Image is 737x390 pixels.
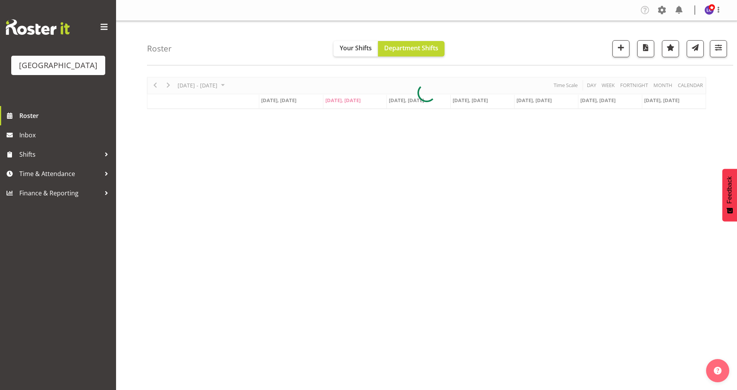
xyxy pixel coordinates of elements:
button: Filter Shifts [710,40,727,57]
button: Your Shifts [333,41,378,56]
button: Download a PDF of the roster according to the set date range. [637,40,654,57]
img: help-xxl-2.png [714,367,722,375]
img: Rosterit website logo [6,19,70,35]
span: Roster [19,110,112,121]
span: Time & Attendance [19,168,101,180]
button: Send a list of all shifts for the selected filtered period to all rostered employees. [687,40,704,57]
span: Your Shifts [340,44,372,52]
span: Shifts [19,149,101,160]
button: Feedback - Show survey [722,169,737,221]
span: Feedback [726,176,733,204]
h4: Roster [147,44,172,53]
div: [GEOGRAPHIC_DATA] [19,60,97,71]
button: Highlight an important date within the roster. [662,40,679,57]
span: Inbox [19,129,112,141]
span: Finance & Reporting [19,187,101,199]
button: Add a new shift [612,40,629,57]
span: Department Shifts [384,44,438,52]
button: Department Shifts [378,41,445,56]
img: laurie-cook11580.jpg [705,5,714,15]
